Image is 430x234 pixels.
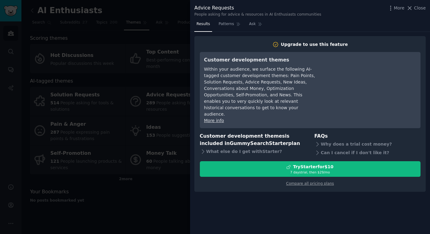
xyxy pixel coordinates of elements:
span: Patterns [219,21,234,27]
h3: Customer development themes [204,56,316,64]
a: Ask [247,19,264,32]
button: More [387,5,405,11]
button: TryStarterfor$107 daystrial, then $29/mo [200,161,421,177]
span: Results [196,21,210,27]
div: 7 days trial, then $ 29 /mo [200,170,420,174]
div: Upgrade to use this feature [281,41,348,48]
div: Try Starter for $10 [293,164,333,170]
a: Compare all pricing plans [286,181,334,186]
iframe: YouTube video player [324,56,416,102]
span: GummySearch Starter [230,140,288,146]
span: Ask [249,21,256,27]
div: Can I cancel if I don't like it? [314,148,421,157]
div: Why does a trial cost money? [314,140,421,148]
span: More [394,5,405,11]
div: Advice Requests [194,4,321,12]
span: Close [414,5,426,11]
a: More info [204,118,224,123]
h3: Customer development themes is included in plan [200,132,306,147]
button: Close [406,5,426,11]
div: Within your audience, we surface the following AI-tagged customer development themes: Pain Points... [204,66,316,117]
a: Results [194,19,212,32]
div: People asking for advice & resources in AI Enthusiasts communities [194,12,321,17]
a: Patterns [216,19,242,32]
h3: FAQs [314,132,421,140]
div: What else do I get with Starter ? [200,147,306,156]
